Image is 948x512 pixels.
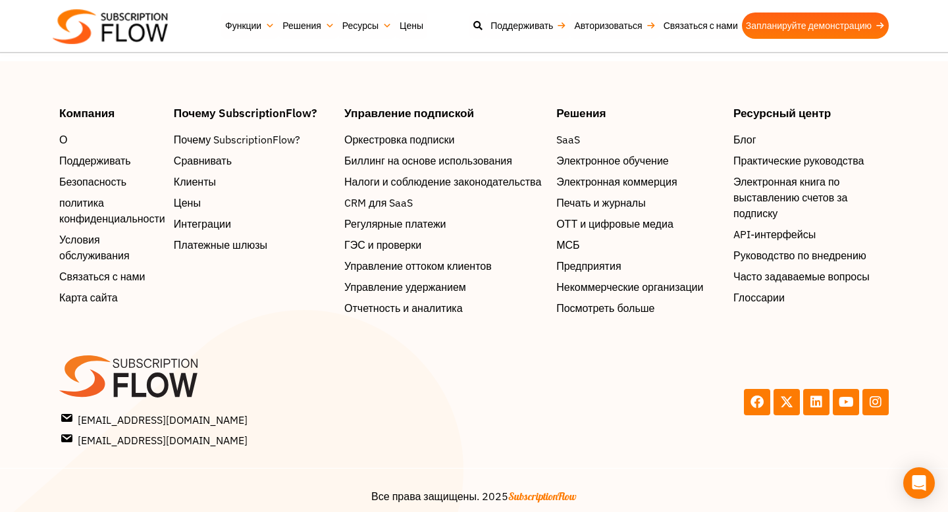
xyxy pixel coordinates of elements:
a: Условия обслуживания [59,232,161,264]
a: Блог [733,132,889,148]
a: Оркестровка подписки [344,132,543,148]
font: SaaS [556,134,580,147]
font: МСБ [556,239,579,252]
a: Практические руководства [733,153,889,169]
a: Ресурсы [338,13,396,39]
font: Связаться с нами [664,20,738,32]
a: Глоссарии [733,290,889,306]
font: [EMAIL_ADDRESS][DOMAIN_NAME] [78,434,248,447]
font: Предприятия [556,260,621,273]
img: Подписка [53,9,168,44]
font: Электронная книга по выставлению счетов за подписку [733,176,848,220]
a: [EMAIL_ADDRESS][DOMAIN_NAME] [62,431,470,448]
a: API-интерфейсы [733,227,889,243]
font: Клиенты [174,176,216,189]
a: Руководство по внедрению [733,248,889,264]
a: [EMAIL_ADDRESS][DOMAIN_NAME] [62,411,470,428]
a: Электронная коммерция [556,174,720,190]
a: Электронное обучение [556,153,720,169]
font: Решения [282,20,321,32]
font: Платежные шлюзы [174,239,267,252]
a: SaaS [556,132,720,148]
font: Регулярные платежи [344,218,446,231]
a: Клиенты [174,174,331,190]
font: Интеграции [174,218,231,231]
font: [EMAIL_ADDRESS][DOMAIN_NAME] [78,413,248,426]
font: ГЭС и проверки [344,239,421,252]
font: Налоги и соблюдение законодательства [344,176,541,189]
a: политика конфиденциальности [59,195,161,227]
font: Печать и журналы [556,197,646,210]
a: Часто задаваемые вопросы [733,269,889,285]
font: политика конфиденциальности [59,197,165,226]
a: Запланируйте демонстрацию [742,13,889,39]
a: Поддерживать [59,153,161,169]
font: Ресурсы [342,20,379,32]
font: API-интерфейсы [733,228,816,242]
a: Интеграции [174,217,331,232]
font: Цены [400,20,423,32]
font: Ресурсный центр [733,105,831,120]
font: Практические руководства [733,155,864,168]
font: Функции [225,20,261,32]
a: Связаться с нами [660,13,742,39]
a: ГЭС и проверки [344,238,543,253]
a: Платежные шлюзы [174,238,331,253]
font: Цены [174,197,201,210]
img: SF-логотип [59,356,197,398]
font: Посмотреть больше [556,302,654,315]
font: ОТТ и цифровые медиа [556,218,673,231]
font: Компания [59,105,115,120]
a: Почему SubscriptionFlow? [174,132,331,148]
font: Управление оттоком клиентов [344,260,492,273]
a: Поддерживать [487,13,570,39]
a: Печать и журналы [556,195,720,211]
a: Регулярные платежи [344,217,543,232]
font: Все права защищены. 2025 [371,490,508,503]
a: Управление оттоком клиентов [344,259,543,274]
font: О [59,134,67,147]
font: CRM для SaaS [344,197,413,210]
font: Электронное обучение [556,155,669,168]
a: ОТТ и цифровые медиа [556,217,720,232]
font: Некоммерческие организации [556,281,703,294]
font: Сравнивать [174,155,232,168]
font: Биллинг на основе использования [344,155,512,168]
font: Блог [733,134,756,147]
a: Налоги и соблюдение законодательства [344,174,543,190]
a: Функции [221,13,278,39]
a: Решения [278,13,338,39]
a: Отчетность и аналитика [344,301,543,317]
a: Сравнивать [174,153,331,169]
a: Некоммерческие организации [556,280,720,295]
font: Руководство по внедрению [733,249,866,263]
font: SubscriptionFlow [508,490,577,503]
a: Биллинг на основе использования [344,153,543,169]
font: Авторизоваться [574,20,642,32]
a: Управление удержанием [344,280,543,295]
font: Отчетность и аналитика [344,302,463,315]
a: Электронная книга по выставлению счетов за подписку [733,174,889,222]
a: Цены [174,195,331,211]
font: Почему SubscriptionFlow? [174,134,300,147]
font: Оркестровка подписки [344,134,454,147]
a: О [59,132,161,148]
font: Решения [556,105,606,120]
font: Поддерживать [59,155,131,168]
font: Управление удержанием [344,281,466,294]
font: Часто задаваемые вопросы [733,270,870,284]
font: Почему SubscriptionFlow? [174,105,317,120]
a: Безопасность [59,174,161,190]
a: CRM для SaaS [344,195,543,211]
a: Посмотреть больше [556,301,720,317]
font: Глоссарии [733,292,785,305]
font: Карта сайта [59,292,118,305]
a: Карта сайта [59,290,161,306]
a: Цены [396,13,427,39]
a: МСБ [556,238,720,253]
font: Запланируйте демонстрацию [746,20,872,32]
font: Электронная коммерция [556,176,677,189]
div: Открытый Интерком Мессенджер [903,467,935,499]
font: Условия обслуживания [59,234,130,263]
a: Авторизоваться [570,13,659,39]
